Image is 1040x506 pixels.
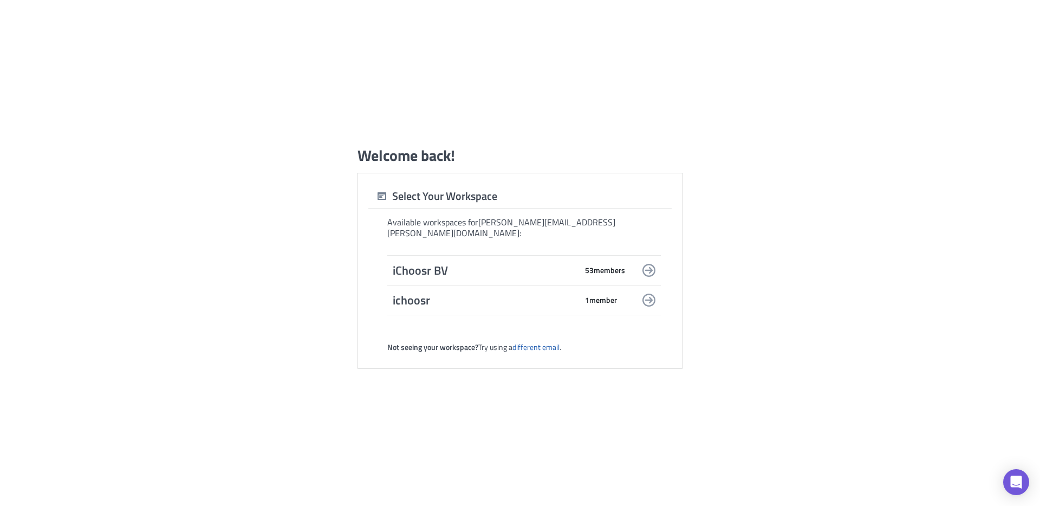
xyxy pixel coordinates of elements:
[368,189,497,203] div: Select Your Workspace
[1003,469,1029,495] div: Open Intercom Messenger
[387,342,661,352] div: Try using a .
[585,295,617,305] span: 1 member
[512,341,560,353] a: different email
[387,341,478,353] strong: Not seeing your workspace?
[387,217,661,239] div: Available workspaces for [PERSON_NAME][EMAIL_ADDRESS][PERSON_NAME][DOMAIN_NAME] :
[393,293,577,308] span: ichoosr
[393,263,577,278] span: iChoosr BV
[585,265,625,275] span: 53 member s
[357,146,455,165] h1: Welcome back!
